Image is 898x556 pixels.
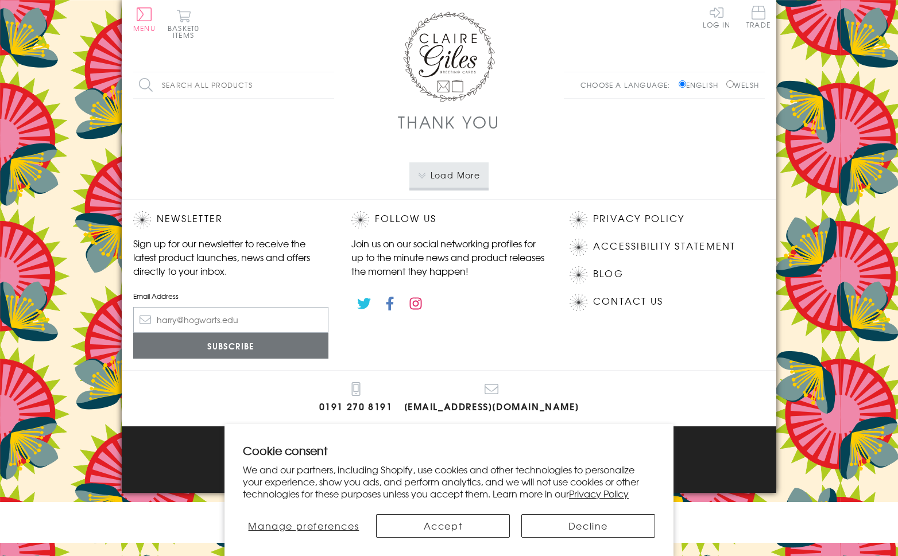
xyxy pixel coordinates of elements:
button: Basket0 items [168,9,199,38]
p: © 2025 . [133,464,765,474]
p: Choose a language: [580,80,676,90]
input: Welsh [726,80,734,88]
label: Welsh [726,80,759,90]
h1: Thank You [398,110,500,134]
a: Accessibility Statement [593,239,736,254]
a: Blog [593,266,624,282]
button: Manage preferences [243,514,365,538]
label: English [679,80,724,90]
a: Log In [703,6,730,28]
input: English [679,80,686,88]
button: Load More [409,162,489,188]
span: Trade [746,6,771,28]
h2: Follow Us [351,211,547,228]
p: Join us on our social networking profiles for up to the minute news and product releases the mome... [351,236,547,278]
a: Privacy Policy [593,211,684,227]
button: Menu [133,7,156,32]
h2: Newsletter [133,211,328,228]
input: Search all products [133,72,334,98]
input: Search [323,72,334,98]
p: Sign up for our newsletter to receive the latest product launches, news and offers directly to yo... [133,236,328,278]
label: Email Address [133,291,328,301]
span: 0 items [173,23,199,40]
a: 0191 270 8191 [319,382,393,415]
input: harry@hogwarts.edu [133,307,328,333]
button: Decline [521,514,655,538]
button: Accept [376,514,510,538]
a: [EMAIL_ADDRESS][DOMAIN_NAME] [404,382,579,415]
img: Claire Giles Greetings Cards [403,11,495,102]
span: Menu [133,23,156,33]
span: Manage preferences [248,519,359,532]
p: We and our partners, including Shopify, use cookies and other technologies to personalize your ex... [243,464,655,499]
a: Privacy Policy [569,487,629,500]
a: Trade [746,6,771,30]
h2: Cookie consent [243,442,655,458]
a: Contact Us [593,294,663,309]
input: Subscribe [133,333,328,359]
